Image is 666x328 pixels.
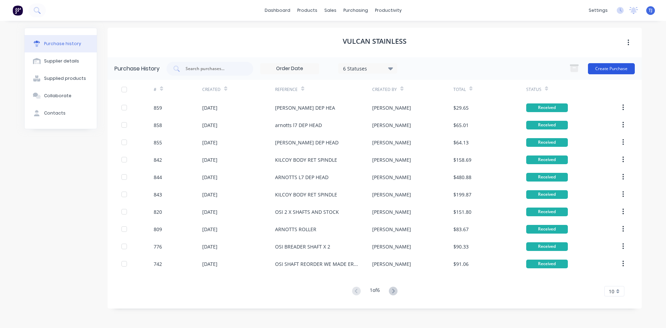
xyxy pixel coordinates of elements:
[649,7,652,14] span: TJ
[202,156,217,163] div: [DATE]
[261,64,319,74] input: Order Date
[154,243,162,250] div: 776
[526,103,568,112] div: Received
[275,121,322,129] div: arnotts l7 DEP HEAD
[588,63,635,74] button: Create Purchase
[202,104,217,111] div: [DATE]
[294,5,321,16] div: products
[202,191,217,198] div: [DATE]
[275,139,339,146] div: [PERSON_NAME] DEP HEAD
[372,156,411,163] div: [PERSON_NAME]
[609,288,614,295] span: 10
[202,260,217,268] div: [DATE]
[154,86,156,93] div: #
[44,41,81,47] div: Purchase history
[453,104,469,111] div: $29.65
[453,208,471,216] div: $151.80
[453,226,469,233] div: $83.67
[275,260,358,268] div: OSI SHAFT REORDER WE MADE ERROR
[372,86,397,93] div: Created By
[275,226,316,233] div: ARNOTTS ROLLER
[154,208,162,216] div: 820
[202,243,217,250] div: [DATE]
[275,191,337,198] div: KILCOY BODY RET SPINDLE
[44,75,86,82] div: Supplied products
[275,174,328,181] div: ARNOTTS L7 DEP HEAD
[372,139,411,146] div: [PERSON_NAME]
[114,65,160,73] div: Purchase History
[202,139,217,146] div: [DATE]
[526,121,568,129] div: Received
[185,65,242,72] input: Search purchases...
[202,226,217,233] div: [DATE]
[526,190,568,199] div: Received
[261,5,294,16] a: dashboard
[321,5,340,16] div: sales
[453,174,471,181] div: $480.88
[526,225,568,234] div: Received
[372,243,411,250] div: [PERSON_NAME]
[526,260,568,268] div: Received
[25,70,97,87] button: Supplied products
[453,260,469,268] div: $91.06
[275,208,339,216] div: OSI 2 X SHAFTS AND STOCK
[25,104,97,122] button: Contacts
[453,191,471,198] div: $199.87
[372,121,411,129] div: [PERSON_NAME]
[25,52,97,70] button: Supplier details
[372,191,411,198] div: [PERSON_NAME]
[275,104,335,111] div: [PERSON_NAME] DEP HEA
[25,87,97,104] button: Collaborate
[526,155,568,164] div: Received
[526,173,568,182] div: Received
[372,208,411,216] div: [PERSON_NAME]
[202,121,217,129] div: [DATE]
[372,226,411,233] div: [PERSON_NAME]
[154,121,162,129] div: 858
[25,35,97,52] button: Purchase history
[154,174,162,181] div: 844
[340,5,372,16] div: purchasing
[372,174,411,181] div: [PERSON_NAME]
[202,86,221,93] div: Created
[154,226,162,233] div: 809
[343,65,393,72] div: 6 Statuses
[275,156,337,163] div: KILCOY BODY RET SPINDLE
[526,242,568,251] div: Received
[372,5,405,16] div: productivity
[12,5,23,16] img: Factory
[154,191,162,198] div: 843
[202,208,217,216] div: [DATE]
[370,286,380,296] div: 1 of 6
[154,104,162,111] div: 859
[453,86,466,93] div: Total
[453,139,469,146] div: $64.13
[526,86,541,93] div: Status
[453,121,469,129] div: $65.01
[154,156,162,163] div: 842
[154,260,162,268] div: 742
[275,243,330,250] div: OSI BREADER SHAFT X 2
[585,5,611,16] div: settings
[372,104,411,111] div: [PERSON_NAME]
[44,110,66,116] div: Contacts
[275,86,298,93] div: Reference
[526,138,568,147] div: Received
[453,243,469,250] div: $90.33
[343,37,407,45] h1: VULCAN STAINLESS
[372,260,411,268] div: [PERSON_NAME]
[44,93,71,99] div: Collaborate
[202,174,217,181] div: [DATE]
[44,58,79,64] div: Supplier details
[453,156,471,163] div: $158.69
[154,139,162,146] div: 855
[526,208,568,216] div: Received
